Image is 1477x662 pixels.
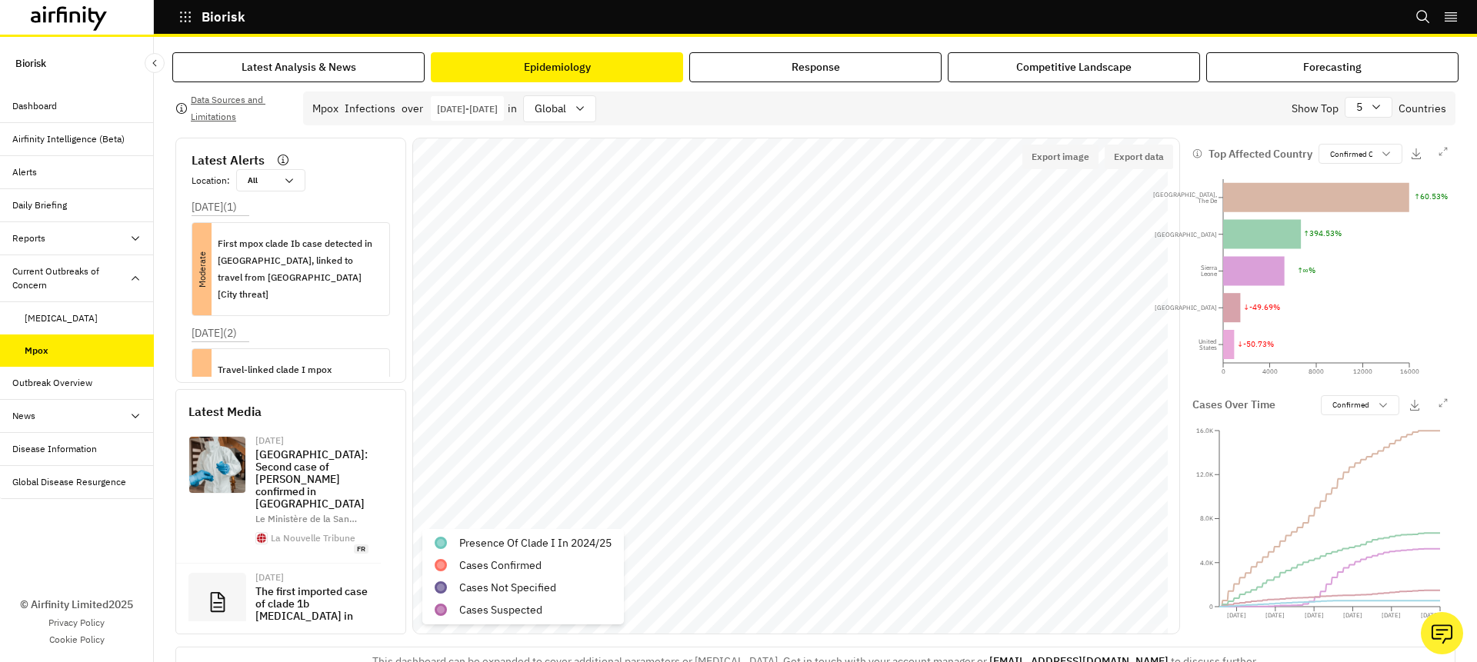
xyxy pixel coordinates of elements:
p: © Airfinity Limited 2025 [20,597,133,613]
p: over [402,101,423,117]
tspan: 8.0K [1200,514,1213,522]
tspan: [GEOGRAPHIC_DATA], [1153,191,1217,198]
tspan: [DATE] [1421,611,1440,619]
div: Current Outbreaks of Concern [12,264,129,292]
a: [DATE][GEOGRAPHIC_DATA]: Second case of [PERSON_NAME] confirmed in [GEOGRAPHIC_DATA]Le Ministère ... [176,427,381,564]
tspan: 4000 [1262,368,1278,375]
p: Travel-linked clade I mpox confirmed in [GEOGRAPHIC_DATA], [US_STATE], prompting vaccination advi... [218,361,377,429]
tspan: States [1199,344,1217,351]
p: Confirmed [1332,399,1369,411]
div: Dashboard [12,99,57,113]
canvas: Map [413,138,1168,634]
tspan: 8000 [1309,368,1324,375]
button: Interact with the calendar and add the check-in date for your trip. [431,96,504,121]
button: Close Sidebar [145,53,165,73]
div: Outbreak Overview [12,376,92,390]
button: Search [1415,4,1431,30]
button: Export image [1022,145,1099,169]
tspan: Leone [1201,270,1218,278]
div: News [12,409,35,423]
p: Countries [1399,101,1446,117]
text: ↑ 60.53 % [1414,191,1448,201]
p: 5 [1356,99,1362,115]
div: Forecasting [1303,59,1362,75]
text: ↑ 394.53 % [1303,228,1342,238]
tspan: [GEOGRAPHIC_DATA] [1155,304,1217,311]
span: fr [354,544,368,554]
tspan: 16.0K [1196,427,1213,434]
img: virus-laboratoire-medecin.webp [189,437,245,493]
div: Latest Analysis & News [242,59,356,75]
button: Biorisk [178,4,245,30]
button: Ask our analysts [1421,612,1463,654]
tspan: [DATE] [1227,611,1246,619]
p: Latest Alerts [192,151,265,169]
img: cropped-favicon-1-270x270.png [256,533,267,544]
p: [DATE] ( 2 ) [192,325,237,341]
p: First mpox clade Ib case detected in [GEOGRAPHIC_DATA], linked to travel from [GEOGRAPHIC_DATA] [... [218,235,377,303]
tspan: 0 [1209,603,1213,610]
p: [DATE] ( 1 ) [192,199,237,215]
text: ↓ -49.69 % [1243,302,1280,312]
text: ↓ -50.73 % [1237,339,1274,349]
div: Response [792,59,840,75]
div: [DATE] [255,573,368,582]
div: [MEDICAL_DATA] [25,311,98,325]
div: [DATE] [255,436,368,445]
p: Presence of Clade I in 2024/25 [459,535,612,551]
tspan: Sierra [1201,264,1218,271]
div: Airfinity Intelligence (Beta) [12,132,125,146]
button: Data Sources and Limitations [175,96,291,121]
div: Alerts [12,165,37,179]
div: Disease Information [12,442,97,456]
tspan: 12000 [1353,368,1372,375]
p: [DATE] - [DATE] [437,103,498,115]
tspan: United [1199,338,1217,345]
text: ↑ ∞ % [1297,265,1315,275]
tspan: [DATE] [1343,611,1362,619]
p: Show Top [1292,101,1339,117]
p: Biorisk [202,10,245,24]
div: Global Disease Resurgence [12,475,126,489]
p: Cases Over Time [1192,397,1275,413]
p: Cases Confirmed [459,557,542,574]
div: Reports [12,231,45,245]
p: [GEOGRAPHIC_DATA]: Second case of [PERSON_NAME] confirmed in [GEOGRAPHIC_DATA] [255,448,368,510]
button: Export data [1105,145,1173,169]
p: Biorisk [15,49,46,78]
p: Infections [345,101,395,117]
p: The first imported case of clade 1b [MEDICAL_DATA] in [GEOGRAPHIC_DATA] has been detected in [GEO... [255,585,368,659]
div: Mpox [312,101,338,117]
tspan: [GEOGRAPHIC_DATA] [1155,231,1217,238]
p: Moderate [156,260,248,279]
p: Latest Media [188,402,393,421]
tspan: The De [1198,197,1218,205]
p: Cases Suspected [459,602,542,618]
tspan: 4.0K [1200,558,1213,566]
p: in [508,101,517,117]
tspan: 12.0K [1196,471,1213,478]
p: Cases Not Specified [459,580,556,596]
div: Competitive Landscape [1016,59,1132,75]
p: Location : [192,174,230,188]
div: Mpox [25,344,48,358]
tspan: 0 [1222,368,1225,375]
p: Top Affected Country [1209,146,1312,162]
tspan: [DATE] [1305,611,1324,619]
p: Data Sources and Limitations [191,91,291,125]
tspan: [DATE] [1382,611,1401,619]
div: La Nouvelle Tribune [271,534,355,543]
tspan: 16000 [1400,368,1419,375]
p: Confirmed Cases [1330,148,1389,160]
a: Privacy Policy [48,616,105,630]
div: Epidemiology [524,59,591,75]
tspan: [DATE] [1265,611,1285,619]
a: Cookie Policy [49,633,105,647]
span: Le Ministère de la San … [255,513,357,524]
div: Daily Briefing [12,198,67,212]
